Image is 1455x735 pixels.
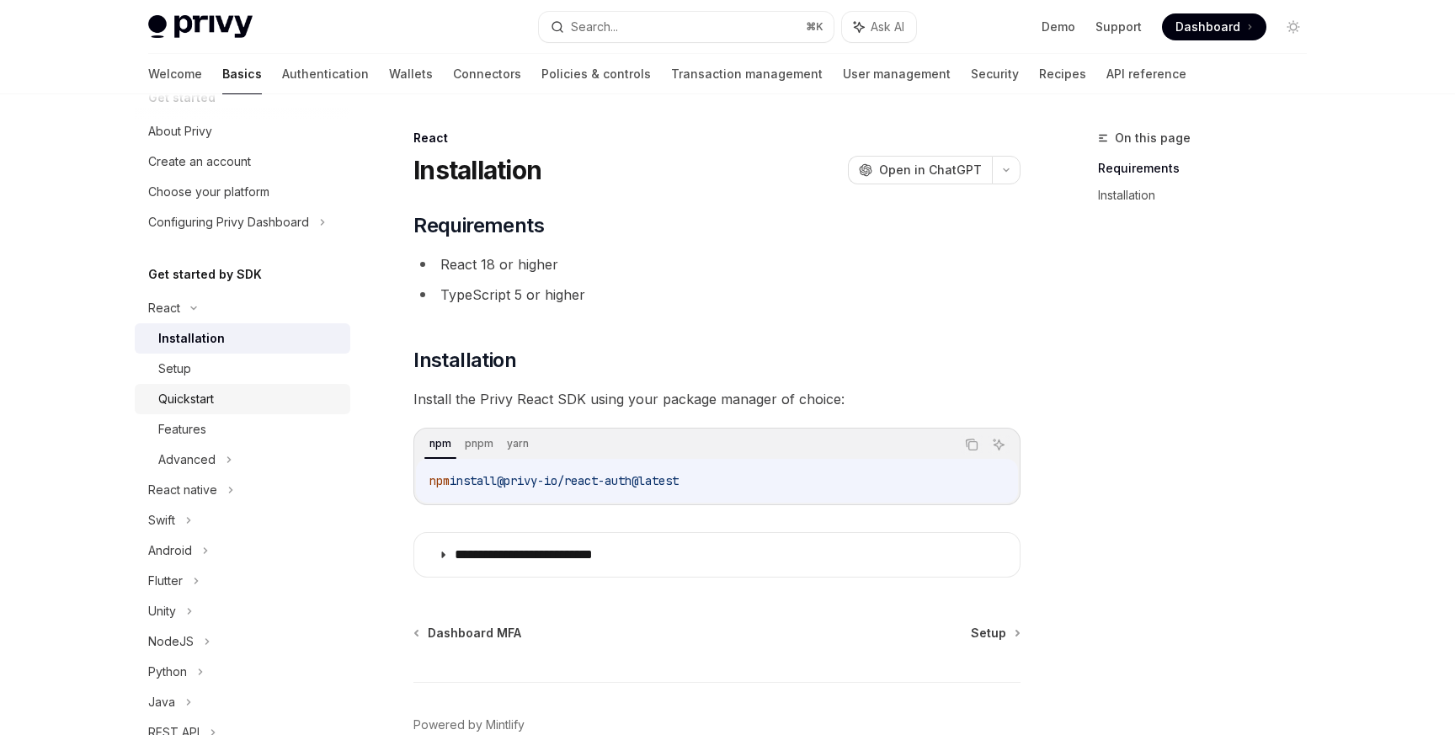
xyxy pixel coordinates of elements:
[148,541,192,561] div: Android
[413,212,544,239] span: Requirements
[671,54,823,94] a: Transaction management
[148,152,251,172] div: Create an account
[871,19,904,35] span: Ask AI
[135,116,350,146] a: About Privy
[158,419,206,439] div: Features
[148,601,176,621] div: Unity
[148,121,212,141] div: About Privy
[222,54,262,94] a: Basics
[135,146,350,177] a: Create an account
[450,473,497,488] span: install
[497,473,679,488] span: @privy-io/react-auth@latest
[413,716,525,733] a: Powered by Mintlify
[502,434,534,454] div: yarn
[428,625,521,642] span: Dashboard MFA
[806,20,823,34] span: ⌘ K
[843,54,951,94] a: User management
[1098,182,1320,209] a: Installation
[1095,19,1142,35] a: Support
[148,298,180,318] div: React
[148,54,202,94] a: Welcome
[158,359,191,379] div: Setup
[413,347,516,374] span: Installation
[848,156,992,184] button: Open in ChatGPT
[961,434,983,455] button: Copy the contents from the code block
[148,510,175,530] div: Swift
[1039,54,1086,94] a: Recipes
[1280,13,1307,40] button: Toggle dark mode
[148,692,175,712] div: Java
[541,54,651,94] a: Policies & controls
[413,253,1021,276] li: React 18 or higher
[415,625,521,642] a: Dashboard MFA
[135,323,350,354] a: Installation
[1106,54,1186,94] a: API reference
[413,387,1021,411] span: Install the Privy React SDK using your package manager of choice:
[282,54,369,94] a: Authentication
[424,434,456,454] div: npm
[988,434,1010,455] button: Ask AI
[1162,13,1266,40] a: Dashboard
[971,625,1006,642] span: Setup
[413,130,1021,146] div: React
[879,162,982,178] span: Open in ChatGPT
[148,631,194,652] div: NodeJS
[389,54,433,94] a: Wallets
[148,182,269,202] div: Choose your platform
[148,480,217,500] div: React native
[148,212,309,232] div: Configuring Privy Dashboard
[135,177,350,207] a: Choose your platform
[148,15,253,39] img: light logo
[453,54,521,94] a: Connectors
[1098,155,1320,182] a: Requirements
[135,354,350,384] a: Setup
[158,450,216,470] div: Advanced
[539,12,834,42] button: Search...⌘K
[1115,128,1191,148] span: On this page
[158,389,214,409] div: Quickstart
[971,54,1019,94] a: Security
[135,384,350,414] a: Quickstart
[413,283,1021,306] li: TypeScript 5 or higher
[1042,19,1075,35] a: Demo
[429,473,450,488] span: npm
[148,264,262,285] h5: Get started by SDK
[842,12,916,42] button: Ask AI
[971,625,1019,642] a: Setup
[158,328,225,349] div: Installation
[460,434,498,454] div: pnpm
[148,571,183,591] div: Flutter
[148,662,187,682] div: Python
[571,17,618,37] div: Search...
[135,414,350,445] a: Features
[1175,19,1240,35] span: Dashboard
[413,155,541,185] h1: Installation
